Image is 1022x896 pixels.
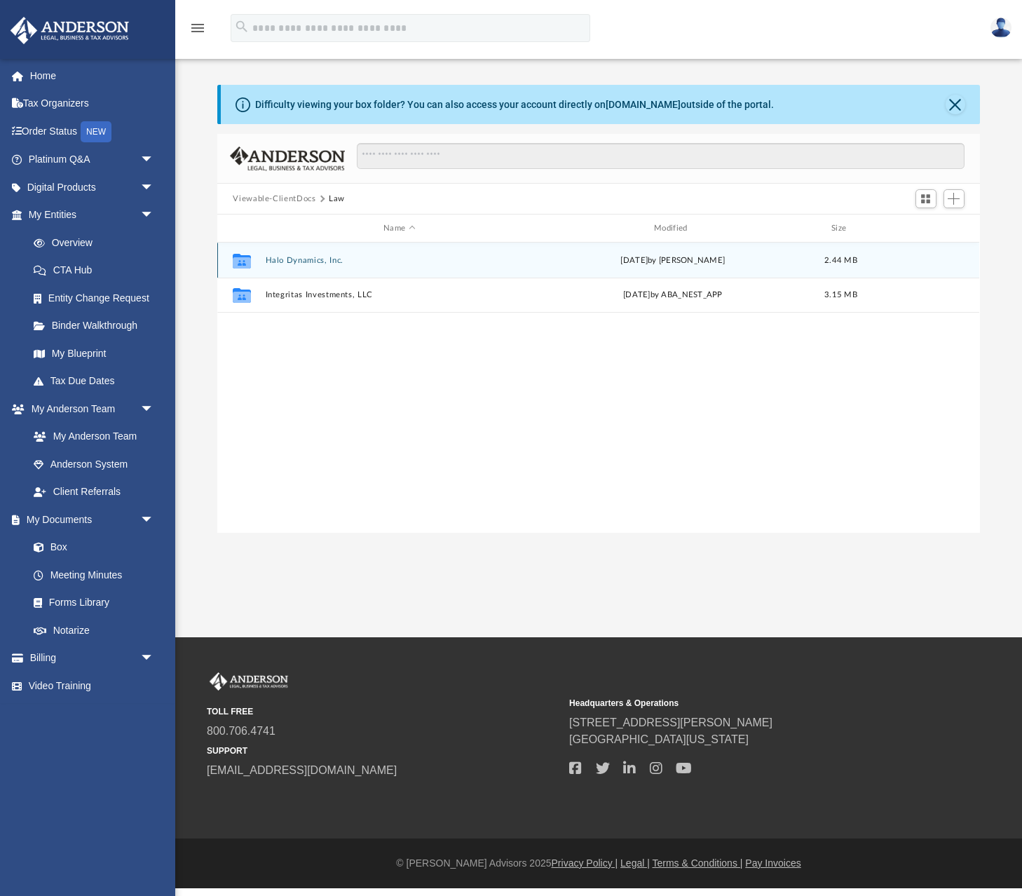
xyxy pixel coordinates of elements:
button: Add [943,189,965,209]
i: menu [189,20,206,36]
button: Switch to Grid View [915,189,936,209]
a: Anderson System [20,450,168,478]
button: Halo Dynamics, Inc. [266,256,533,265]
a: Legal | [620,857,650,869]
button: Integritas Investments, LLC [266,290,533,299]
span: arrow_drop_down [140,173,168,202]
span: 3.15 MB [824,291,857,299]
a: My Documentsarrow_drop_down [10,505,168,534]
a: Digital Productsarrow_drop_down [10,173,175,201]
a: My Blueprint [20,339,168,367]
a: Privacy Policy | [552,857,618,869]
a: Binder Walkthrough [20,312,175,340]
a: Pay Invoices [745,857,800,869]
a: My Entitiesarrow_drop_down [10,201,175,229]
a: Order StatusNEW [10,117,175,146]
img: Anderson Advisors Platinum Portal [6,17,133,44]
small: Headquarters & Operations [569,697,922,710]
div: Modified [539,222,807,235]
div: grid [217,243,979,534]
div: id [875,222,974,235]
span: 2.44 MB [824,257,857,264]
span: arrow_drop_down [140,644,168,673]
div: [DATE] by ABA_NEST_APP [539,289,807,301]
button: Law [329,193,345,205]
a: Overview [20,229,175,257]
small: TOLL FREE [207,705,559,718]
img: Anderson Advisors Platinum Portal [207,672,291,691]
a: 800.706.4741 [207,725,275,737]
div: id [224,222,259,235]
a: [STREET_ADDRESS][PERSON_NAME] [569,717,772,728]
a: CTA Hub [20,257,175,285]
a: Notarize [20,616,168,644]
a: [EMAIL_ADDRESS][DOMAIN_NAME] [207,764,397,776]
a: Platinum Q&Aarrow_drop_down [10,146,175,174]
div: NEW [81,121,111,142]
a: Entity Change Request [20,284,175,312]
span: arrow_drop_down [140,146,168,175]
a: Box [20,534,161,562]
a: My Anderson Teamarrow_drop_down [10,395,168,423]
span: arrow_drop_down [140,201,168,230]
a: [DOMAIN_NAME] [606,99,681,110]
div: Name [265,222,533,235]
div: [DATE] by [PERSON_NAME] [539,254,807,267]
small: SUPPORT [207,745,559,757]
a: [GEOGRAPHIC_DATA][US_STATE] [569,733,749,745]
a: Tax Organizers [10,90,175,118]
img: User Pic [990,18,1011,38]
a: Forms Library [20,589,161,617]
span: arrow_drop_down [140,395,168,423]
button: Viewable-ClientDocs [233,193,315,205]
div: © [PERSON_NAME] Advisors 2025 [175,856,1022,871]
i: search [234,19,250,34]
a: menu [189,27,206,36]
a: Tax Due Dates [20,367,175,395]
a: My Anderson Team [20,423,161,451]
a: Video Training [10,672,168,700]
span: arrow_drop_down [140,505,168,534]
a: Meeting Minutes [20,561,168,589]
a: Terms & Conditions | [653,857,743,869]
div: Size [813,222,869,235]
a: Billingarrow_drop_down [10,644,175,672]
input: Search files and folders [357,143,965,170]
a: Client Referrals [20,478,168,506]
div: Difficulty viewing your box folder? You can also access your account directly on outside of the p... [255,97,774,112]
a: Home [10,62,175,90]
button: Close [946,95,965,114]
